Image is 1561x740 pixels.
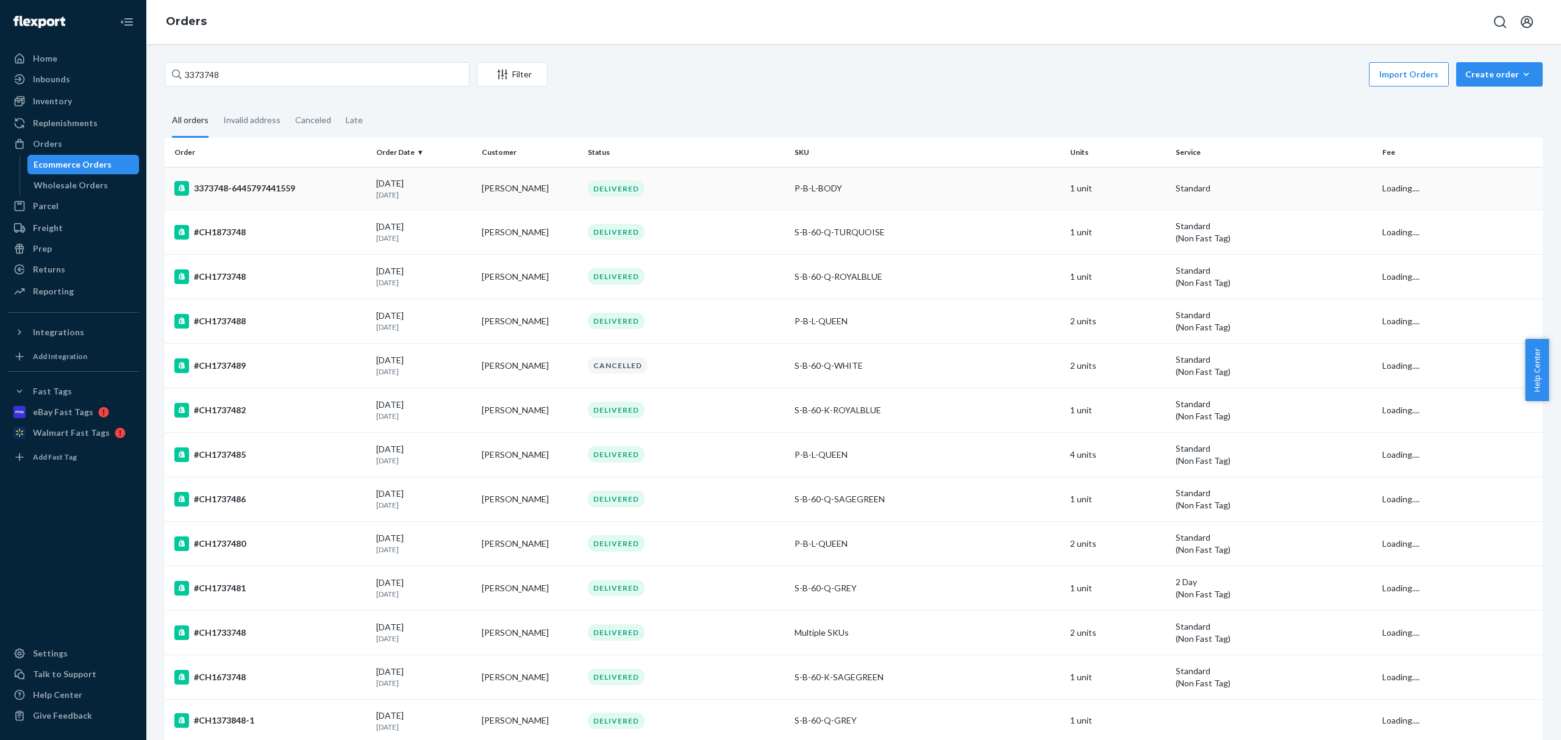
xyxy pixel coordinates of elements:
div: Inventory [33,95,72,107]
div: Prep [33,243,52,255]
div: Wholesale Orders [34,179,108,191]
a: Ecommerce Orders [27,155,140,174]
div: Walmart Fast Tags [33,427,110,439]
div: (Non Fast Tag) [1176,633,1373,645]
div: CANCELLED [588,357,648,374]
div: S-B-60-Q-SAGEGREEN [795,493,1060,505]
div: P-B-L-QUEEN [795,449,1060,461]
td: Loading.... [1377,299,1543,343]
div: Ecommerce Orders [34,158,112,171]
a: Settings [7,644,139,663]
span: Help Center [1525,339,1549,401]
input: Search orders [165,62,470,87]
div: Fast Tags [33,385,72,397]
td: 1 unit [1065,167,1171,210]
td: Loading.... [1377,521,1543,566]
td: 2 units [1065,610,1171,655]
div: (Non Fast Tag) [1176,499,1373,511]
div: Add Integration [33,351,87,361]
div: Home [33,52,57,65]
a: Talk to Support [7,664,139,684]
div: [DATE] [376,221,472,243]
ol: breadcrumbs [156,4,216,40]
div: DELIVERED [588,402,645,418]
a: Freight [7,218,139,238]
div: [DATE] [376,532,472,555]
div: #CH1737481 [174,581,366,596]
div: #CH1373848-1 [174,713,366,728]
td: Loading.... [1377,477,1543,521]
div: #CH1737488 [174,314,366,329]
p: [DATE] [376,678,472,688]
div: DELIVERED [588,580,645,596]
div: DELIVERED [588,313,645,329]
div: [DATE] [376,310,472,332]
div: Integrations [33,326,84,338]
td: [PERSON_NAME] [477,210,582,254]
td: Loading.... [1377,388,1543,432]
th: Service [1171,138,1377,167]
div: eBay Fast Tags [33,406,93,418]
p: Standard [1176,309,1373,321]
p: Standard [1176,487,1373,499]
div: 3373748-6445797441559 [174,181,366,196]
div: Inbounds [33,73,70,85]
div: Add Fast Tag [33,452,77,462]
div: S-B-60-Q-TURQUOISE [795,226,1060,238]
div: [DATE] [376,621,472,644]
div: Reporting [33,285,74,297]
td: [PERSON_NAME] [477,343,582,388]
td: [PERSON_NAME] [477,254,582,299]
th: Fee [1377,138,1543,167]
a: Add Integration [7,347,139,366]
button: Open Search Box [1488,10,1512,34]
div: S-B-60-Q-ROYALBLUE [795,271,1060,283]
div: Canceled [295,104,331,136]
div: DELIVERED [588,491,645,507]
td: 4 units [1065,432,1171,477]
div: #CH1733748 [174,625,366,640]
p: [DATE] [376,277,472,288]
a: eBay Fast Tags [7,402,139,422]
div: Talk to Support [33,668,96,680]
a: Inbounds [7,69,139,89]
p: [DATE] [376,322,472,332]
p: [DATE] [376,411,472,421]
p: Standard [1176,443,1373,455]
p: [DATE] [376,633,472,644]
p: Standard [1176,182,1373,194]
p: Standard [1176,532,1373,544]
td: Loading.... [1377,655,1543,699]
div: Customer [482,147,577,157]
button: Import Orders [1369,62,1449,87]
img: Flexport logo [13,16,65,28]
div: (Non Fast Tag) [1176,544,1373,556]
div: Parcel [33,200,59,212]
p: Standard [1176,621,1373,633]
a: Help Center [7,685,139,705]
div: (Non Fast Tag) [1176,321,1373,333]
td: 1 unit [1065,254,1171,299]
div: [DATE] [376,577,472,599]
a: Reporting [7,282,139,301]
div: P-B-L-BODY [795,182,1060,194]
td: Loading.... [1377,343,1543,388]
a: Walmart Fast Tags [7,423,139,443]
p: [DATE] [376,589,472,599]
td: 2 units [1065,521,1171,566]
div: #CH1737482 [174,403,366,418]
p: [DATE] [376,544,472,555]
td: [PERSON_NAME] [477,655,582,699]
a: Replenishments [7,113,139,133]
div: [DATE] [376,177,472,200]
div: P-B-L-QUEEN [795,315,1060,327]
div: [DATE] [376,354,472,377]
td: 1 unit [1065,388,1171,432]
a: Parcel [7,196,139,216]
div: (Non Fast Tag) [1176,410,1373,422]
td: [PERSON_NAME] [477,299,582,343]
div: S-B-60-K-ROYALBLUE [795,404,1060,416]
div: [DATE] [376,666,472,688]
td: 1 unit [1065,477,1171,521]
div: #CH1773748 [174,269,366,284]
